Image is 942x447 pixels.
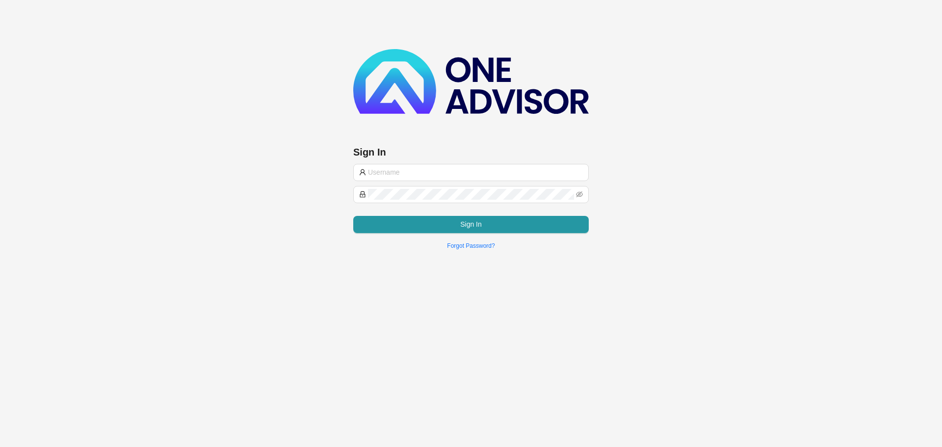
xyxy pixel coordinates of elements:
button: Sign In [353,216,589,233]
span: Sign In [460,219,482,230]
span: lock [359,191,366,198]
img: b89e593ecd872904241dc73b71df2e41-logo-dark.svg [353,49,589,114]
input: Username [368,167,583,178]
h3: Sign In [353,145,589,159]
span: eye-invisible [576,191,583,198]
a: Forgot Password? [447,242,495,249]
span: user [359,169,366,176]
